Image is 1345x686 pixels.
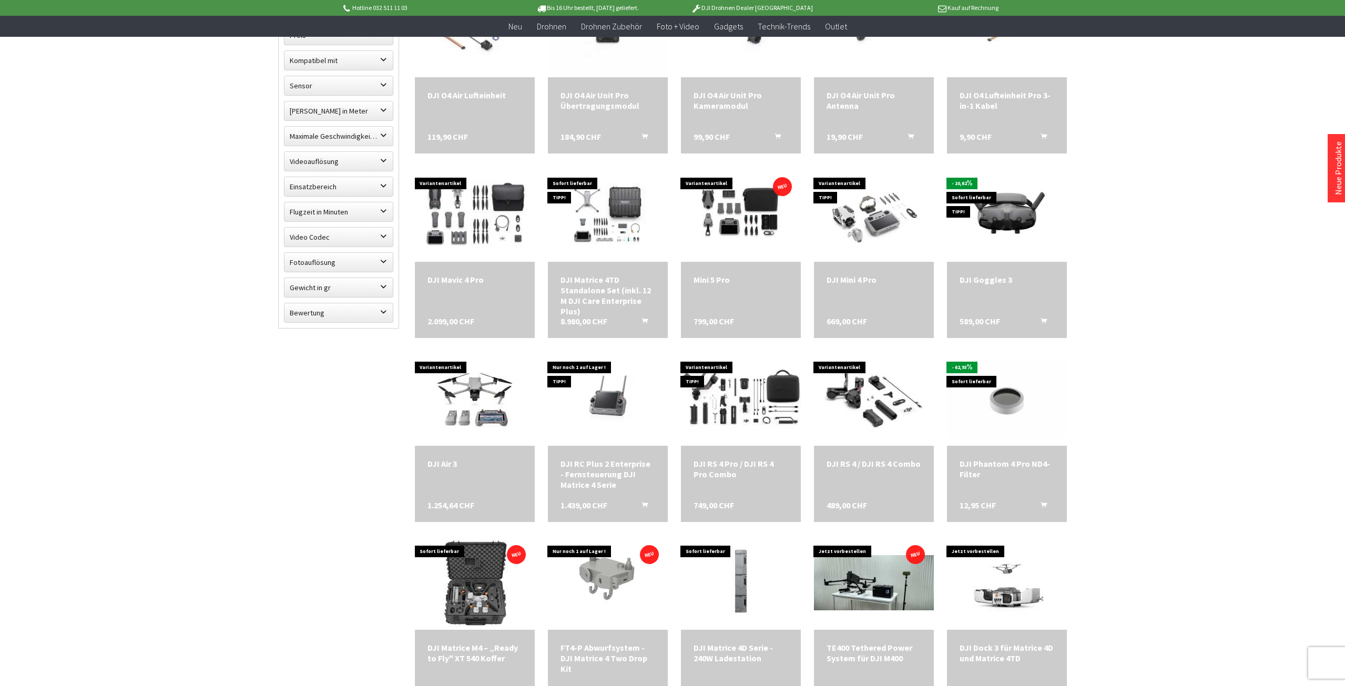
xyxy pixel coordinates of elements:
[427,274,522,285] a: DJI Mavic 4 Pro 2.099,00 CHF
[1028,316,1053,330] button: In den Warenkorb
[827,274,921,285] div: DJI Mini 4 Pro
[427,535,522,630] img: DJI Matrice M4 – „Ready to Fly" XT 540 Koffer
[960,642,1054,663] div: DJI Dock 3 für Matrice 4D und Matrice 4TD
[629,500,654,514] button: In den Warenkorb
[960,642,1054,663] a: DJI Dock 3 für Matrice 4D und Matrice 4TD 13.317,00 CHF In den Warenkorb
[825,21,847,32] span: Outlet
[960,90,1054,111] div: DJI O4 Lufteinheit Pro 3-in-1 Kabel
[814,555,934,610] img: TE400 Tethered Power System für DJI M400
[670,2,834,14] p: DJI Drohnen Dealer [GEOGRAPHIC_DATA]
[284,51,393,70] label: Kompatibel mit
[561,274,655,316] a: DJI Matrice 4TD Standalone Set (inkl. 12 M DJI Care Enterprise Plus) 8.980,00 CHF In den Warenkorb
[1028,500,1053,514] button: In den Warenkorb
[827,316,867,326] span: 669,00 CHF
[508,21,522,32] span: Neu
[415,169,535,259] img: DJI Mavic 4 Pro
[815,167,933,262] img: DJI Mini 4 Pro
[762,131,787,145] button: In den Warenkorb
[814,354,934,444] img: DJI RS 4 / DJI RS 4 Combo
[960,458,1054,479] a: DJI Phantom 4 Pro ND4-Filter 12,95 CHF In den Warenkorb
[561,351,655,446] img: DJI RC Plus 2 Enterprise - Fernsteuerung DJI Matrice 4 Serie
[537,21,566,32] span: Drohnen
[629,316,654,330] button: In den Warenkorb
[427,458,522,469] div: DJI Air 3
[561,642,655,674] a: FT4-P Abwurfsystem - DJI Matrice 4 Two Drop Kit 399,00 CHF In den Warenkorb
[529,16,574,37] a: Drohnen
[827,458,921,469] a: DJI RS 4 / DJI RS 4 Combo 489,00 CHF
[1333,141,1343,195] a: Neue Produkte
[284,152,393,171] label: Videoauflösung
[827,274,921,285] a: DJI Mini 4 Pro 669,00 CHF
[694,642,788,663] a: DJI Matrice 4D Serie - 240W Ladestation 92,00 CHF In den Warenkorb
[827,500,867,510] span: 489,00 CHF
[501,16,529,37] a: Neu
[827,458,921,469] div: DJI RS 4 / DJI RS 4 Combo
[694,500,734,510] span: 749,00 CHF
[561,500,607,510] span: 1.439,00 CHF
[548,171,668,258] img: DJI Matrice 4TD Standalone Set (inkl. 12 M DJI Care Enterprise Plus)
[960,90,1054,111] a: DJI O4 Lufteinheit Pro 3-in-1 Kabel 9,90 CHF In den Warenkorb
[284,101,393,120] label: Maximale Flughöhe in Meter
[427,642,522,663] a: DJI Matrice M4 – „Ready to Fly" XT 540 Koffer 519,00 CHF In den Warenkorb
[960,274,1054,285] div: DJI Goggles 3
[427,642,522,663] div: DJI Matrice M4 – „Ready to Fly" XT 540 Koffer
[427,90,522,100] a: DJI O4 Air Lufteinheit 119,90 CHF
[827,90,921,111] div: DJI O4 Air Unit Pro Antenna
[960,500,996,510] span: 12,95 CHF
[750,16,818,37] a: Technik-Trends
[284,127,393,146] label: Maximale Geschwindigkeit in km/h
[714,21,743,32] span: Gadgets
[1028,131,1053,145] button: In den Warenkorb
[707,16,750,37] a: Gadgets
[284,202,393,221] label: Flugzeit in Minuten
[561,131,601,142] span: 184,90 CHF
[574,16,649,37] a: Drohnen Zubehör
[694,90,788,111] div: DJI O4 Air Unit Pro Kameramodul
[427,274,522,285] div: DJI Mavic 4 Pro
[960,316,1000,326] span: 589,00 CHF
[284,278,393,297] label: Gewicht in gr
[818,16,854,37] a: Outlet
[427,458,522,469] a: DJI Air 3 1.254,64 CHF
[581,21,642,32] span: Drohnen Zubehör
[960,535,1054,630] img: DJI Dock 3 für Matrice 4D und Matrice 4TD
[694,458,788,479] a: DJI RS 4 Pro / DJI RS 4 Pro Combo 749,00 CHF
[960,458,1054,479] div: DJI Phantom 4 Pro ND4-Filter
[694,131,730,142] span: 99,90 CHF
[947,359,1067,438] img: DJI Phantom 4 Pro ND4-Filter
[561,90,655,111] div: DJI O4 Air Unit Pro Übertragungsmodul
[576,535,639,630] img: FT4-P Abwurfsystem - DJI Matrice 4 Two Drop Kit
[629,131,654,145] button: In den Warenkorb
[427,316,474,326] span: 2.099,00 CHF
[694,535,788,630] img: DJI Matrice 4D Serie - 240W Ladestation
[341,2,505,14] p: Hotline 032 511 11 03
[427,131,468,142] span: 119,90 CHF
[947,175,1067,254] img: DJI Goggles 3
[827,642,921,663] div: TE400 Tethered Power System für DJI M400
[827,90,921,111] a: DJI O4 Air Unit Pro Antenna 19,90 CHF In den Warenkorb
[827,642,921,663] a: TE400 Tethered Power System für DJI M400 13.999,00 CHF In den Warenkorb
[284,228,393,247] label: Video Codec
[284,303,393,322] label: Bewertung
[561,458,655,490] a: DJI RC Plus 2 Enterprise - Fernsteuerung DJI Matrice 4 Serie 1.439,00 CHF In den Warenkorb
[427,500,474,510] span: 1.254,64 CHF
[694,274,788,285] div: Mini 5 Pro
[960,131,992,142] span: 9,90 CHF
[694,274,788,285] a: Mini 5 Pro 799,00 CHF
[284,253,393,272] label: Fotoauflösung
[427,90,522,100] div: DJI O4 Air Lufteinheit
[561,458,655,490] div: DJI RC Plus 2 Enterprise - Fernsteuerung DJI Matrice 4 Serie
[694,458,788,479] div: DJI RS 4 Pro / DJI RS 4 Pro Combo
[694,90,788,111] a: DJI O4 Air Unit Pro Kameramodul 99,90 CHF In den Warenkorb
[561,90,655,111] a: DJI O4 Air Unit Pro Übertragungsmodul 184,90 CHF In den Warenkorb
[657,21,699,32] span: Foto + Video
[694,316,734,326] span: 799,00 CHF
[561,642,655,674] div: FT4-P Abwurfsystem - DJI Matrice 4 Two Drop Kit
[834,2,998,14] p: Kauf auf Rechnung
[960,274,1054,285] a: DJI Goggles 3 589,00 CHF In den Warenkorb
[758,21,810,32] span: Technik-Trends
[694,642,788,663] div: DJI Matrice 4D Serie - 240W Ladestation
[895,131,920,145] button: In den Warenkorb
[827,131,863,142] span: 19,90 CHF
[427,351,522,446] img: DJI Air 3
